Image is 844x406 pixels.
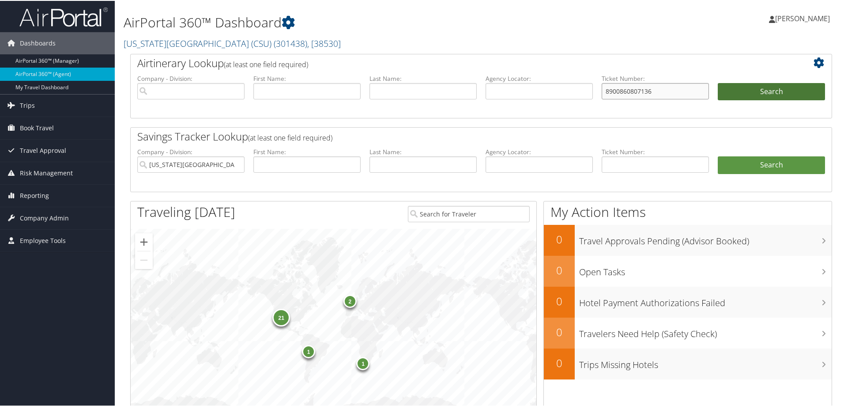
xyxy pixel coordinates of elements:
span: Trips [20,94,35,116]
label: Last Name: [369,73,477,82]
span: Company Admin [20,206,69,228]
label: Ticket Number: [602,73,709,82]
h2: 0 [544,262,575,277]
label: Last Name: [369,147,477,156]
h3: Trips Missing Hotels [579,353,832,370]
span: [PERSON_NAME] [775,13,830,23]
div: 1 [302,344,315,357]
h3: Open Tasks [579,261,832,277]
h2: 0 [544,231,575,246]
h2: 0 [544,355,575,370]
input: search accounts [137,156,245,172]
h2: Airtinerary Lookup [137,55,767,70]
a: 0Open Tasks [544,255,832,286]
button: Zoom out [135,250,153,268]
div: 1 [356,356,369,369]
label: Company - Division: [137,147,245,156]
span: (at least one field required) [224,59,308,68]
span: ( 301438 ) [274,37,307,49]
a: 0Travelers Need Help (Safety Check) [544,317,832,348]
a: Search [718,156,825,173]
span: (at least one field required) [248,132,332,142]
button: Zoom in [135,232,153,250]
a: [PERSON_NAME] [769,4,839,31]
button: Search [718,82,825,100]
h3: Travel Approvals Pending (Advisor Booked) [579,230,832,247]
h3: Hotel Payment Authorizations Failed [579,292,832,308]
a: [US_STATE][GEOGRAPHIC_DATA] (CSU) [124,37,341,49]
label: Company - Division: [137,73,245,82]
h1: My Action Items [544,202,832,220]
div: 21 [272,308,290,326]
h1: Traveling [DATE] [137,202,235,220]
input: Search for Traveler [408,205,530,221]
h3: Travelers Need Help (Safety Check) [579,323,832,339]
h2: Savings Tracker Lookup [137,128,767,143]
h1: AirPortal 360™ Dashboard [124,12,600,31]
div: 2 [343,294,356,307]
span: , [ 38530 ] [307,37,341,49]
label: Ticket Number: [602,147,709,156]
img: airportal-logo.png [19,6,108,27]
span: Dashboards [20,31,56,53]
a: 0Hotel Payment Authorizations Failed [544,286,832,317]
label: First Name: [253,73,361,82]
span: Risk Management [20,161,73,183]
h2: 0 [544,293,575,308]
a: 0Trips Missing Hotels [544,348,832,379]
a: 0Travel Approvals Pending (Advisor Booked) [544,224,832,255]
h2: 0 [544,324,575,339]
label: Agency Locator: [486,73,593,82]
span: Book Travel [20,116,54,138]
label: First Name: [253,147,361,156]
label: Agency Locator: [486,147,593,156]
span: Reporting [20,184,49,206]
span: Employee Tools [20,229,66,251]
span: Travel Approval [20,139,66,161]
